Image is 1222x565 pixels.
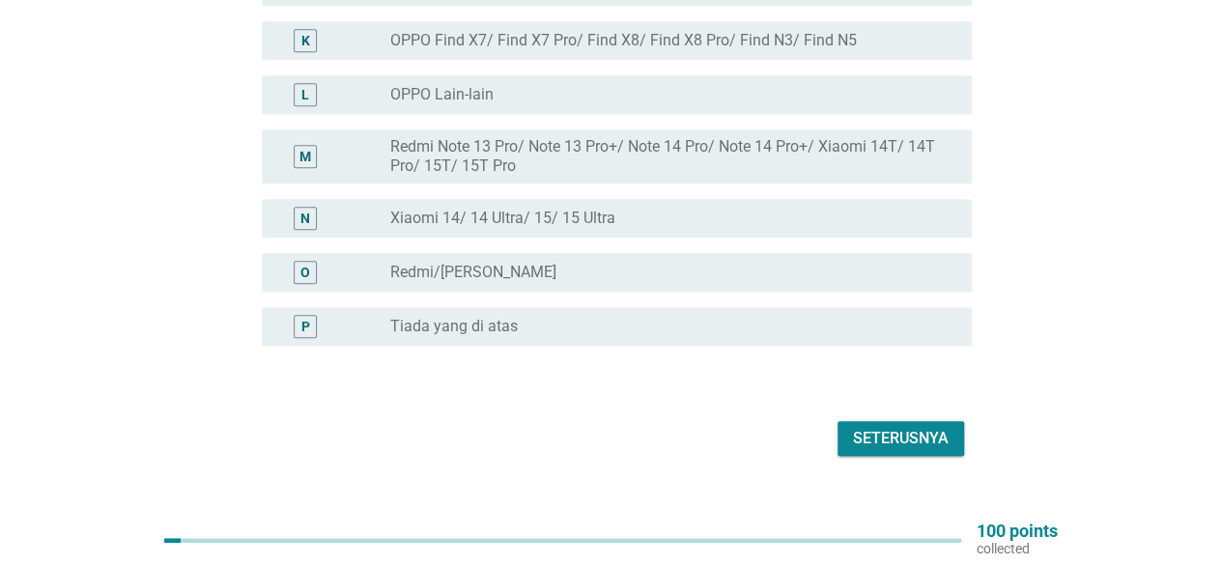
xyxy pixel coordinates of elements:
[300,263,310,283] div: O
[977,540,1058,557] p: collected
[390,31,857,50] label: OPPO Find X7/ Find X7 Pro/ Find X8/ Find X8 Pro/ Find N3/ Find N5
[977,523,1058,540] p: 100 points
[390,85,494,104] label: OPPO Lain-lain
[301,85,309,105] div: L
[853,427,949,450] div: Seterusnya
[390,263,556,282] label: Redmi/[PERSON_NAME]
[301,317,310,337] div: P
[390,209,615,228] label: Xiaomi 14/ 14 Ultra/ 15/ 15 Ultra
[300,209,310,229] div: N
[390,317,518,336] label: Tiada yang di atas
[838,421,964,456] button: Seterusnya
[390,137,941,176] label: Redmi Note 13 Pro/ Note 13 Pro+/ Note 14 Pro/ Note 14 Pro+/ Xiaomi 14T/ 14T Pro/ 15T/ 15T Pro
[299,147,311,167] div: M
[301,31,310,51] div: K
